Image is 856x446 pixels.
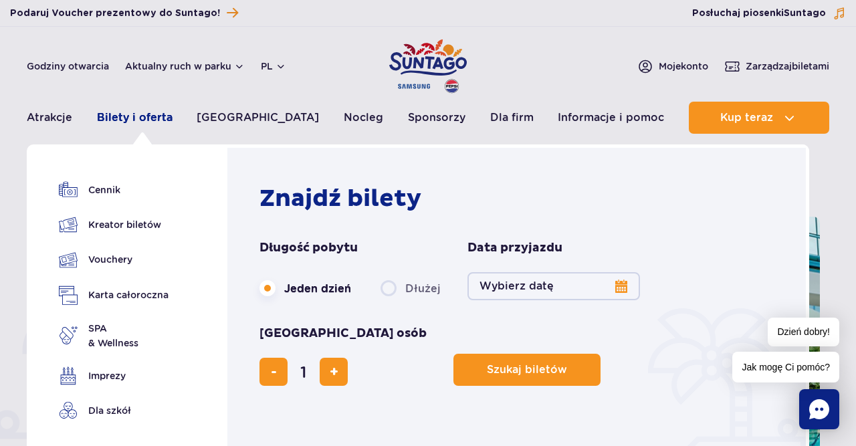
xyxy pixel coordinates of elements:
[637,58,708,74] a: Mojekonto
[453,354,601,386] button: Szukaj biletów
[259,358,288,386] button: usuń bilet
[259,326,427,342] span: [GEOGRAPHIC_DATA] osób
[59,215,169,234] a: Kreator biletów
[724,58,829,74] a: Zarządzajbiletami
[768,318,839,346] span: Dzień dobry!
[467,272,640,300] button: Wybierz datę
[408,102,465,134] a: Sponsorzy
[197,102,319,134] a: [GEOGRAPHIC_DATA]
[59,401,169,420] a: Dla szkół
[27,102,72,134] a: Atrakcje
[261,60,286,73] button: pl
[125,61,245,72] button: Aktualny ruch w parku
[288,356,320,388] input: liczba biletów
[732,352,839,382] span: Jak mogę Ci pomóc?
[59,181,169,199] a: Cennik
[467,240,562,256] span: Data przyjazdu
[259,274,351,302] label: Jeden dzień
[88,321,138,350] span: SPA & Wellness
[97,102,173,134] a: Bilety i oferta
[259,240,780,386] form: Planowanie wizyty w Park of Poland
[689,102,829,134] button: Kup teraz
[320,358,348,386] button: dodaj bilet
[799,389,839,429] div: Chat
[59,250,169,269] a: Vouchery
[381,274,441,302] label: Dłużej
[659,60,708,73] span: Moje konto
[59,321,169,350] a: SPA& Wellness
[490,102,534,134] a: Dla firm
[344,102,383,134] a: Nocleg
[59,366,169,385] a: Imprezy
[558,102,664,134] a: Informacje i pomoc
[259,184,780,213] h2: Znajdź bilety
[720,112,773,124] span: Kup teraz
[27,60,109,73] a: Godziny otwarcia
[59,286,169,305] a: Karta całoroczna
[259,240,358,256] span: Długość pobytu
[746,60,829,73] span: Zarządzaj biletami
[487,364,567,376] span: Szukaj biletów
